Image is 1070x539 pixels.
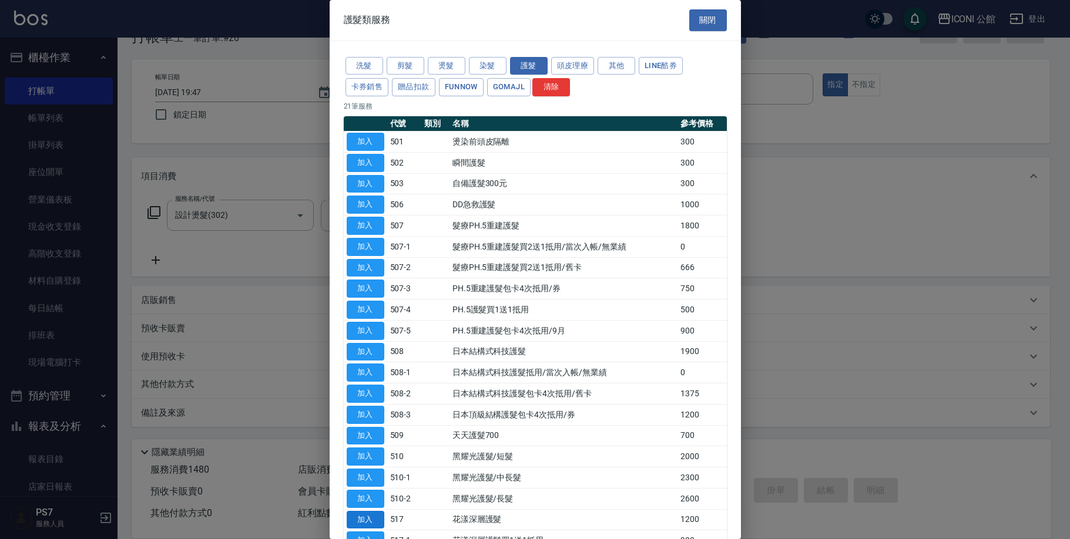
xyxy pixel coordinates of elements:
[346,57,383,75] button: 洗髮
[344,14,391,26] span: 護髮類服務
[347,301,384,319] button: 加入
[689,9,727,31] button: 關閉
[387,467,421,489] td: 510-1
[347,385,384,403] button: 加入
[450,446,677,467] td: 黑耀光護髮/短髮
[387,257,421,278] td: 507-2
[387,278,421,299] td: 507-3
[387,173,421,194] td: 503
[677,152,727,173] td: 300
[439,78,484,96] button: FUNNOW
[677,299,727,321] td: 500
[677,509,727,530] td: 1200
[450,278,677,299] td: PH.5重建護髮包卡4次抵用/券
[450,194,677,215] td: DD急救護髮
[387,299,421,321] td: 507-4
[450,509,677,530] td: 花漾深層護髮
[347,279,384,298] button: 加入
[347,469,384,487] button: 加入
[677,257,727,278] td: 666
[387,509,421,530] td: 517
[639,57,683,75] button: LINE酷券
[598,57,635,75] button: 其他
[450,299,677,321] td: PH.5護髮買1送1抵用
[347,259,384,277] button: 加入
[347,196,384,214] button: 加入
[387,215,421,237] td: 507
[347,363,384,382] button: 加入
[677,446,727,467] td: 2000
[450,236,677,257] td: 髮療PH.5重建護髮買2送1抵用/當次入帳/無業績
[387,488,421,509] td: 510-2
[387,320,421,341] td: 507-5
[677,425,727,446] td: 700
[677,116,727,132] th: 參考價格
[421,116,450,132] th: 類別
[677,467,727,489] td: 2300
[450,383,677,405] td: 日本結構式科技護髮包卡4次抵用/舊卡
[450,132,677,153] td: 燙染前頭皮隔離
[347,511,384,529] button: 加入
[487,78,531,96] button: GOMAJL
[347,343,384,361] button: 加入
[428,57,465,75] button: 燙髮
[347,406,384,424] button: 加入
[346,78,389,96] button: 卡券銷售
[387,383,421,405] td: 508-2
[347,133,384,151] button: 加入
[677,173,727,194] td: 300
[551,57,595,75] button: 頭皮理療
[532,78,570,96] button: 清除
[387,362,421,383] td: 508-1
[347,175,384,193] button: 加入
[677,383,727,405] td: 1375
[450,116,677,132] th: 名稱
[677,215,727,237] td: 1800
[677,488,727,509] td: 2600
[392,78,435,96] button: 贈品扣款
[347,217,384,235] button: 加入
[677,236,727,257] td: 0
[677,404,727,425] td: 1200
[450,257,677,278] td: 髮療PH.5重建護髮買2送1抵用/舊卡
[450,467,677,489] td: 黑耀光護髮/中長髮
[347,447,384,466] button: 加入
[677,341,727,362] td: 1900
[450,152,677,173] td: 瞬間護髮
[387,425,421,446] td: 509
[677,194,727,215] td: 1000
[387,152,421,173] td: 502
[387,404,421,425] td: 508-3
[344,101,727,112] p: 21 筆服務
[347,322,384,340] button: 加入
[450,341,677,362] td: 日本結構式科技護髮
[347,427,384,445] button: 加入
[510,57,548,75] button: 護髮
[677,362,727,383] td: 0
[450,488,677,509] td: 黑耀光護髮/長髮
[347,238,384,256] button: 加入
[387,132,421,153] td: 501
[387,341,421,362] td: 508
[387,116,421,132] th: 代號
[677,132,727,153] td: 300
[450,362,677,383] td: 日本結構式科技護髮抵用/當次入帳/無業績
[387,194,421,215] td: 506
[450,215,677,237] td: 髮療PH.5重建護髮
[387,57,424,75] button: 剪髮
[450,173,677,194] td: 自備護髮300元
[450,320,677,341] td: PH.5重建護髮包卡4次抵用/9月
[469,57,507,75] button: 染髮
[450,425,677,446] td: 天天護髮700
[677,320,727,341] td: 900
[677,278,727,299] td: 750
[387,236,421,257] td: 507-1
[450,404,677,425] td: 日本頂級結構護髮包卡4次抵用/券
[347,490,384,508] button: 加入
[347,154,384,172] button: 加入
[387,446,421,467] td: 510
